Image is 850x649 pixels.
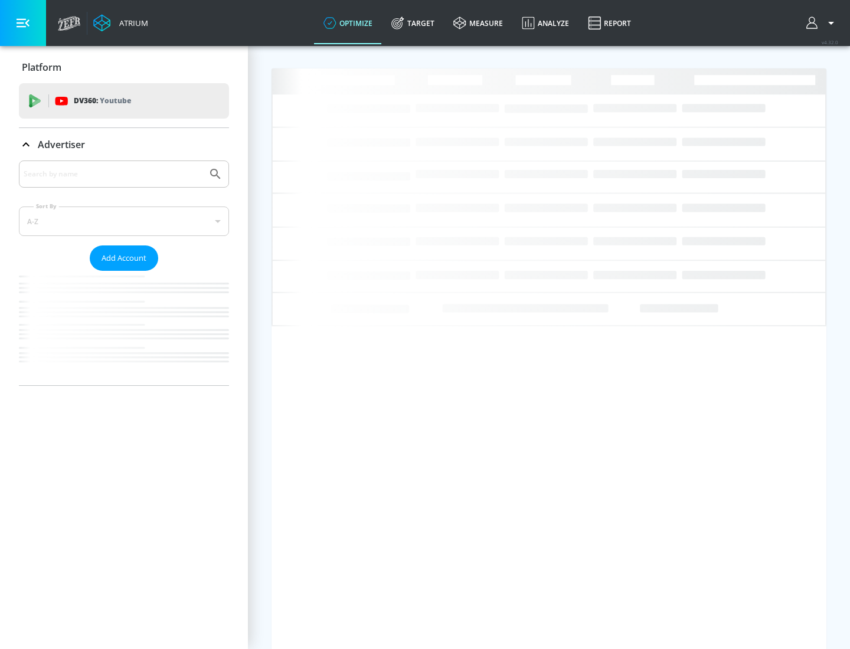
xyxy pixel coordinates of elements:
div: Atrium [115,18,148,28]
p: Platform [22,61,61,74]
input: Search by name [24,166,202,182]
a: Analyze [512,2,578,44]
a: measure [444,2,512,44]
p: Youtube [100,94,131,107]
a: Report [578,2,640,44]
div: A-Z [19,206,229,236]
label: Sort By [34,202,59,210]
div: Advertiser [19,160,229,385]
a: Atrium [93,14,148,32]
nav: list of Advertiser [19,271,229,385]
button: Add Account [90,245,158,271]
a: Target [382,2,444,44]
div: DV360: Youtube [19,83,229,119]
a: optimize [314,2,382,44]
div: Advertiser [19,128,229,161]
p: DV360: [74,94,131,107]
span: v 4.32.0 [822,39,838,45]
div: Platform [19,51,229,84]
p: Advertiser [38,138,85,151]
span: Add Account [102,251,146,265]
